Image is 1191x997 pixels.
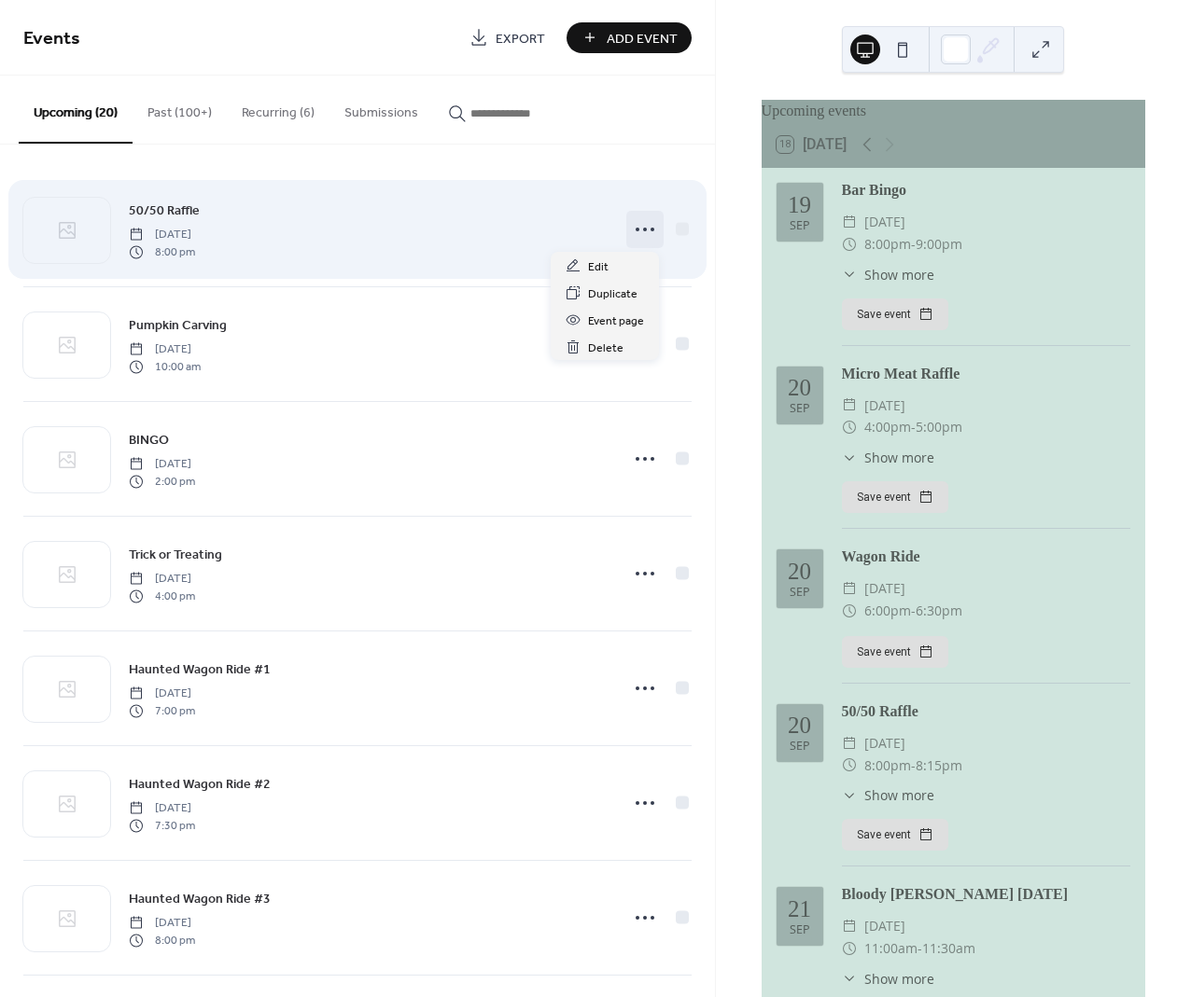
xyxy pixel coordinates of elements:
div: Sep [790,220,810,232]
span: Show more [864,448,934,467]
span: Delete [588,339,624,358]
span: BINGO [129,431,169,450]
span: 4:00 pm [129,588,195,604]
div: ​ [842,937,857,960]
span: Export [496,29,545,48]
span: 8:15pm [916,755,962,777]
span: Show more [864,969,934,989]
a: Haunted Wagon Ride #3 [129,888,271,909]
button: Save event [842,481,948,513]
div: ​ [842,755,857,777]
span: - [918,937,922,960]
span: 6:00pm [864,600,911,622]
button: Submissions [329,76,433,142]
span: 8:00pm [864,233,911,256]
span: - [911,416,916,438]
button: Save event [842,636,948,668]
div: ​ [842,600,857,622]
span: 6:30pm [916,600,962,622]
a: BINGO [129,429,169,450]
button: Past (100+) [133,76,227,142]
button: Add Event [567,22,692,53]
div: 21 [787,897,813,921]
span: [DATE] [129,800,195,817]
span: 7:00 pm [129,702,195,719]
span: - [911,755,916,777]
span: [DATE] [864,211,906,233]
div: ​ [842,915,857,937]
div: ​ [842,732,857,755]
span: 7:30 pm [129,817,195,834]
a: Export [455,22,559,53]
div: Sep [790,924,810,936]
span: - [911,600,916,622]
span: Duplicate [588,284,638,304]
span: [DATE] [864,577,906,600]
span: [DATE] [129,685,195,702]
span: Event page [588,312,644,331]
div: 20 [787,376,813,399]
span: 8:00 pm [129,243,195,260]
a: 50/50 Raffle [129,200,200,221]
span: Events [23,21,80,57]
div: ​ [842,211,857,233]
div: 20 [787,560,813,583]
div: ​ [842,785,857,805]
span: 8:00 pm [129,932,195,949]
div: ​ [842,265,857,284]
span: [DATE] [864,732,906,755]
a: Haunted Wagon Ride #2 [129,773,271,795]
div: 19 [787,193,813,216]
a: Pumpkin Carving [129,314,227,336]
span: [DATE] [129,341,201,358]
button: Save event [842,298,948,330]
span: Show more [864,265,934,284]
span: Edit [588,257,609,277]
div: 50/50 Raffle [842,700,1130,723]
div: ​ [842,416,857,438]
span: [DATE] [129,456,195,473]
button: ​Show more [842,448,934,467]
div: ​ [842,448,857,467]
a: Trick or Treating [129,544,222,565]
a: Haunted Wagon Ride #1 [129,658,271,680]
span: 11:30am [922,937,975,960]
span: [DATE] [129,915,195,932]
span: [DATE] [864,915,906,937]
span: 9:00pm [916,233,962,256]
button: Recurring (6) [227,76,329,142]
div: Wagon Ride [842,546,1130,568]
div: Sep [790,741,810,753]
span: [DATE] [129,571,195,588]
span: Haunted Wagon Ride #2 [129,775,271,795]
div: ​ [842,395,857,417]
span: [DATE] [129,227,195,243]
div: Bloody [PERSON_NAME] [DATE] [842,883,1130,906]
div: Micro Meat Raffle [842,363,1130,385]
span: 2:00 pm [129,473,195,490]
span: 8:00pm [864,755,911,777]
button: Upcoming (20) [19,76,133,144]
span: Show more [864,785,934,805]
span: 10:00 am [129,358,201,375]
span: 11:00am [864,937,918,960]
div: Bar Bingo [842,179,1130,201]
div: ​ [842,969,857,989]
div: 20 [787,713,813,737]
div: ​ [842,233,857,256]
span: [DATE] [864,395,906,417]
div: Sep [790,587,810,599]
button: ​Show more [842,969,934,989]
span: 4:00pm [864,416,911,438]
button: ​Show more [842,265,934,284]
span: Pumpkin Carving [129,316,227,336]
div: Upcoming events [762,100,1145,122]
button: Save event [842,819,948,851]
span: Trick or Treating [129,546,222,565]
div: Sep [790,403,810,415]
span: - [911,233,916,256]
span: 5:00pm [916,416,962,438]
span: Haunted Wagon Ride #1 [129,660,271,680]
span: Add Event [607,29,678,48]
